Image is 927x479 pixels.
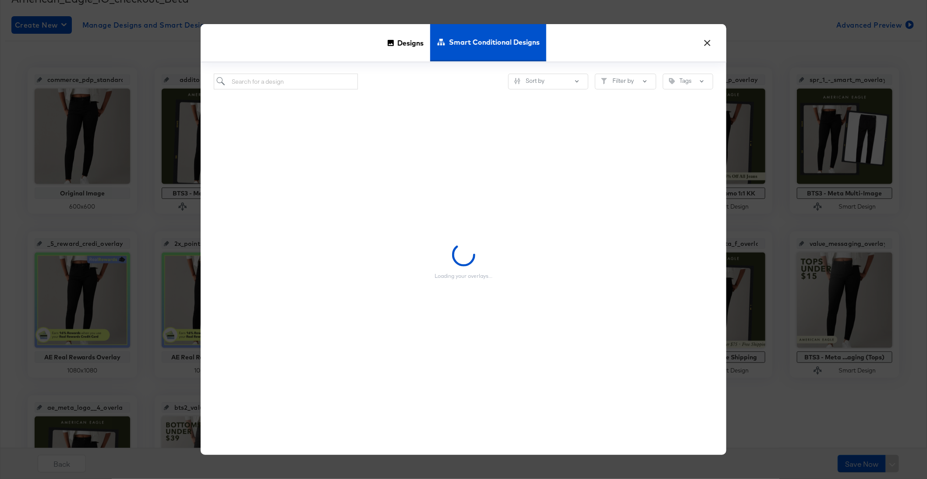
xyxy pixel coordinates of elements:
[700,33,715,49] button: ×
[663,74,713,89] button: TagTags
[397,23,424,62] span: Designs
[214,74,358,90] input: Search for a design
[508,74,588,89] button: SlidersSort by
[595,74,656,89] button: FilterFilter by
[449,23,540,61] span: Smart Conditional Designs
[669,78,675,84] svg: Tag
[601,78,607,84] svg: Filter
[514,78,520,84] svg: Sliders
[435,273,492,280] div: Loading your overlays...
